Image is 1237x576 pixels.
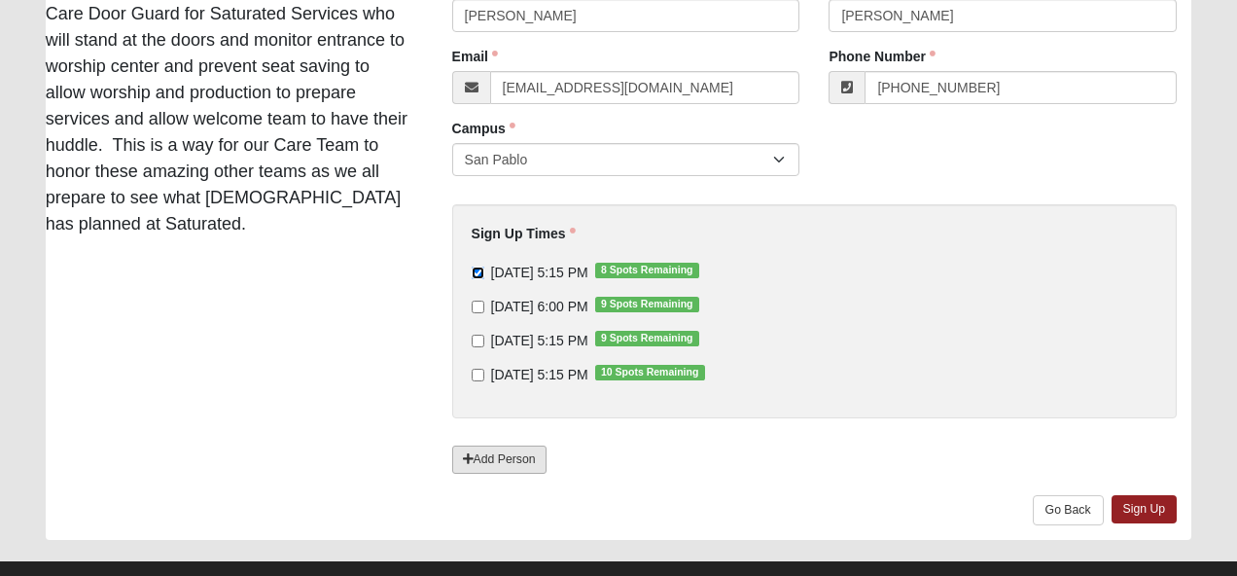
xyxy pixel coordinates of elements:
[472,267,484,279] input: [DATE] 5:15 PM8 Spots Remaining
[829,47,936,66] label: Phone Number
[1033,495,1104,525] a: Go Back
[595,297,699,312] span: 9 Spots Remaining
[472,369,484,381] input: [DATE] 5:15 PM10 Spots Remaining
[595,263,699,278] span: 8 Spots Remaining
[452,119,515,138] label: Campus
[595,365,705,380] span: 10 Spots Remaining
[491,299,588,314] span: [DATE] 6:00 PM
[472,224,576,243] label: Sign Up Times
[595,331,699,346] span: 9 Spots Remaining
[472,301,484,313] input: [DATE] 6:00 PM9 Spots Remaining
[452,47,498,66] label: Email
[491,367,588,382] span: [DATE] 5:15 PM
[491,333,588,348] span: [DATE] 5:15 PM
[491,265,588,280] span: [DATE] 5:15 PM
[452,446,547,474] a: Add Person
[472,335,484,347] input: [DATE] 5:15 PM9 Spots Remaining
[1112,495,1178,523] a: Sign Up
